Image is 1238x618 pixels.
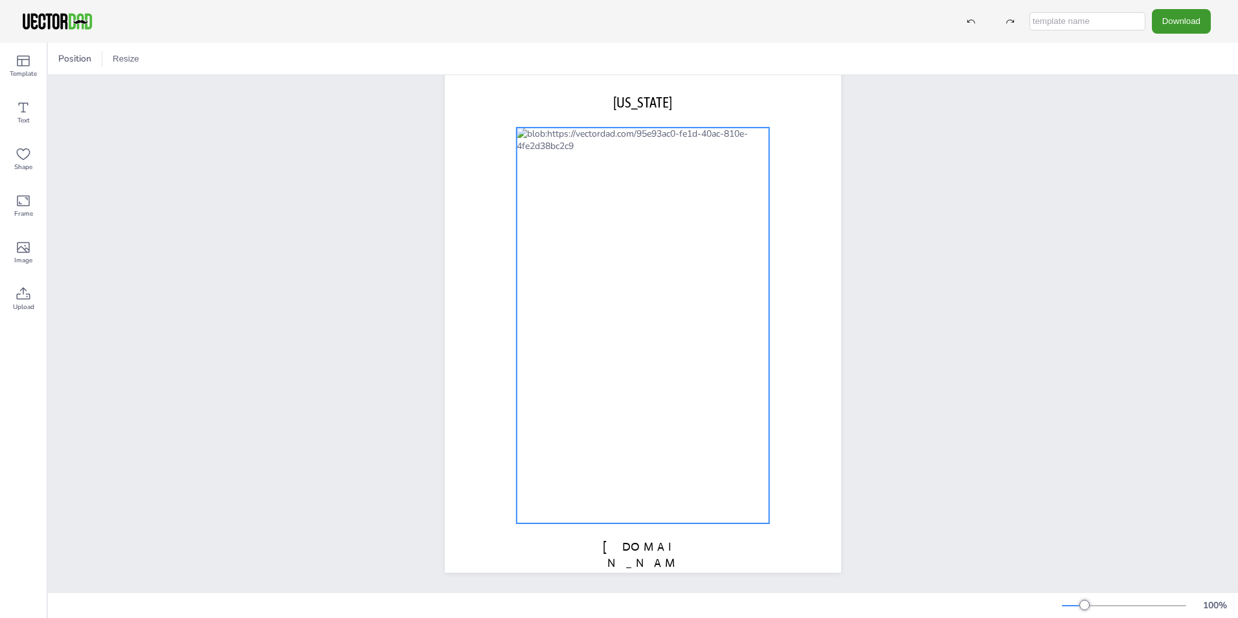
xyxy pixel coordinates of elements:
span: [DOMAIN_NAME] [603,540,683,586]
span: Text [17,115,30,126]
button: Download [1152,9,1211,33]
span: Frame [14,209,33,219]
span: Upload [13,302,34,312]
input: template name [1030,12,1145,30]
button: Resize [107,49,144,69]
div: 100 % [1199,599,1230,612]
img: VectorDad-1.png [21,12,94,31]
span: Template [10,69,37,79]
span: Position [56,52,94,65]
span: Image [14,255,32,266]
span: Shape [14,162,32,172]
span: [US_STATE] [613,94,672,111]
